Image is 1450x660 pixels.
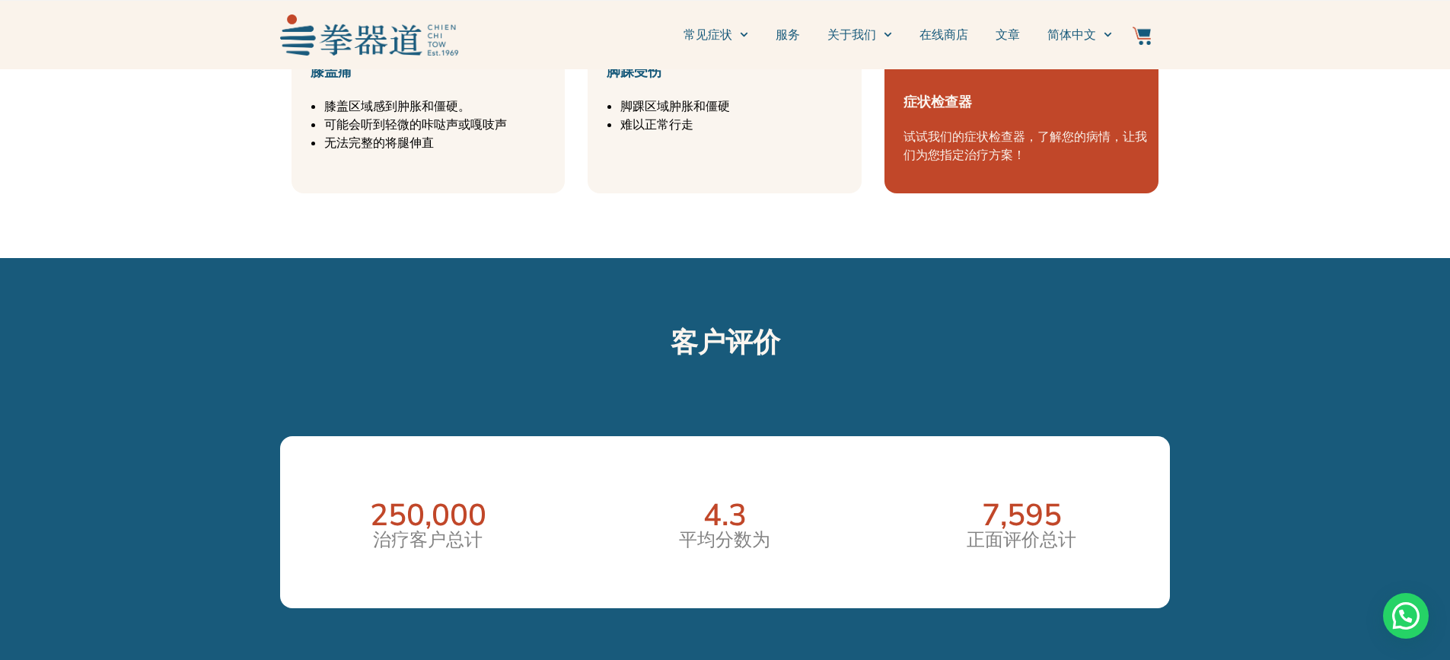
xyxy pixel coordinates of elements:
[620,116,854,134] li: 难以正常行走
[311,62,352,81] a: 膝盖痛
[903,93,972,111] a: 症状检查器
[827,16,892,54] a: 关于我们
[620,97,854,116] li: 脚踝区域肿胀和僵硬
[584,526,865,553] p: 平均分数为
[881,526,1162,553] p: 正面评价总计
[8,327,1442,360] h2: 客户评价
[607,62,661,81] a: 脚踝受伤
[903,128,1151,164] p: 试试我们的症状检查器，了解您的病情，让我们为您指定治疗方案！
[288,526,569,553] p: 治疗客户总计
[324,97,558,116] li: 膝盖区域感到肿胀和僵硬。
[466,16,1113,54] nav: Menu
[996,16,1020,54] a: 文章
[776,16,800,54] a: 服务
[881,497,1162,534] h2: 7,595
[684,16,748,54] a: 常见症状
[324,116,558,134] li: 可能会听到轻微的咔哒声或嘎吱声
[1047,16,1112,54] a: 简体中文
[584,497,865,534] h2: 4.3
[919,16,968,54] a: 在线商店
[1133,27,1151,45] img: Website Icon-03
[1047,26,1096,44] span: 简体中文
[324,134,558,152] li: 无法完整的将腿伸直
[288,497,569,534] h2: 250,000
